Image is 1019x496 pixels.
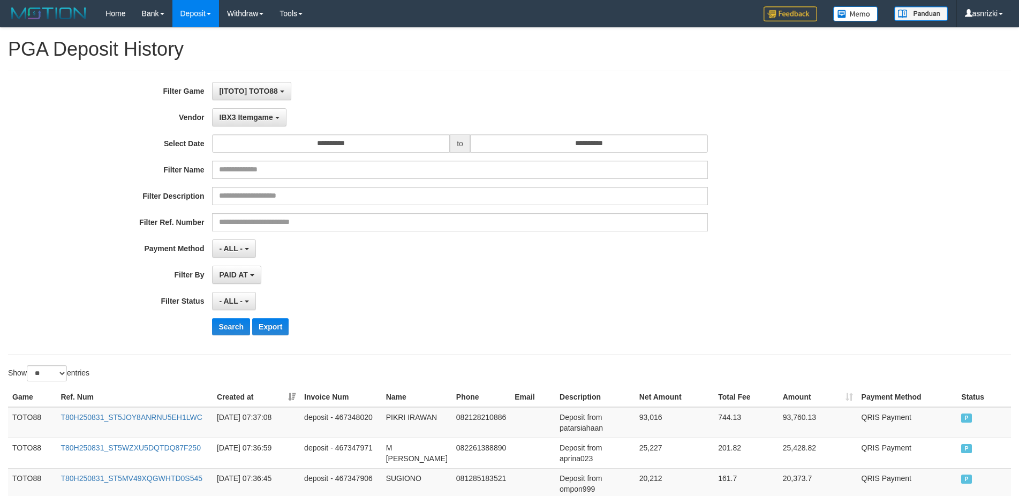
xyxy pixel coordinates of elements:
th: Status [957,387,1011,407]
th: Net Amount [635,387,714,407]
td: deposit - 467347971 [300,438,382,468]
span: - ALL - [219,297,243,305]
label: Show entries [8,365,89,381]
th: Amount: activate to sort column ascending [779,387,857,407]
button: Search [212,318,250,335]
td: TOTO88 [8,438,56,468]
td: 25,227 [635,438,714,468]
td: QRIS Payment [857,438,957,468]
td: Deposit from patarsiahaan [555,407,635,438]
th: Email [510,387,555,407]
button: Export [252,318,289,335]
a: T80H250831_ST5MV49XQGWHTD0S545 [61,474,202,483]
button: IBX3 Itemgame [212,108,286,126]
span: IBX3 Itemgame [219,113,273,122]
span: [ITOTO] TOTO88 [219,87,277,95]
td: QRIS Payment [857,407,957,438]
span: PAID [961,475,972,484]
td: [DATE] 07:36:59 [213,438,300,468]
img: Button%20Memo.svg [833,6,878,21]
button: [ITOTO] TOTO88 [212,82,291,100]
span: PAID [961,444,972,453]
td: TOTO88 [8,407,56,438]
span: to [450,134,470,153]
th: Payment Method [857,387,957,407]
td: 93,760.13 [779,407,857,438]
h1: PGA Deposit History [8,39,1011,60]
th: Description [555,387,635,407]
td: PIKRI IRAWAN [382,407,452,438]
th: Phone [452,387,510,407]
img: panduan.png [894,6,948,21]
a: T80H250831_ST5WZXU5DQTDQ87F250 [61,444,200,452]
td: 25,428.82 [779,438,857,468]
th: Total Fee [714,387,779,407]
button: - ALL - [212,239,255,258]
td: Deposit from aprina023 [555,438,635,468]
select: Showentries [27,365,67,381]
span: - ALL - [219,244,243,253]
span: PAID [961,414,972,423]
td: deposit - 467348020 [300,407,382,438]
th: Created at: activate to sort column ascending [213,387,300,407]
a: T80H250831_ST5JOY8ANRNU5EH1LWC [61,413,202,422]
button: PAID AT [212,266,261,284]
button: - ALL - [212,292,255,310]
img: Feedback.jpg [764,6,817,21]
td: 201.82 [714,438,779,468]
td: M [PERSON_NAME] [382,438,452,468]
td: 082128210886 [452,407,510,438]
span: PAID AT [219,270,247,279]
td: [DATE] 07:37:08 [213,407,300,438]
th: Name [382,387,452,407]
th: Ref. Num [56,387,212,407]
img: MOTION_logo.png [8,5,89,21]
th: Invoice Num [300,387,382,407]
td: 744.13 [714,407,779,438]
td: 082261388890 [452,438,510,468]
th: Game [8,387,56,407]
td: 93,016 [635,407,714,438]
